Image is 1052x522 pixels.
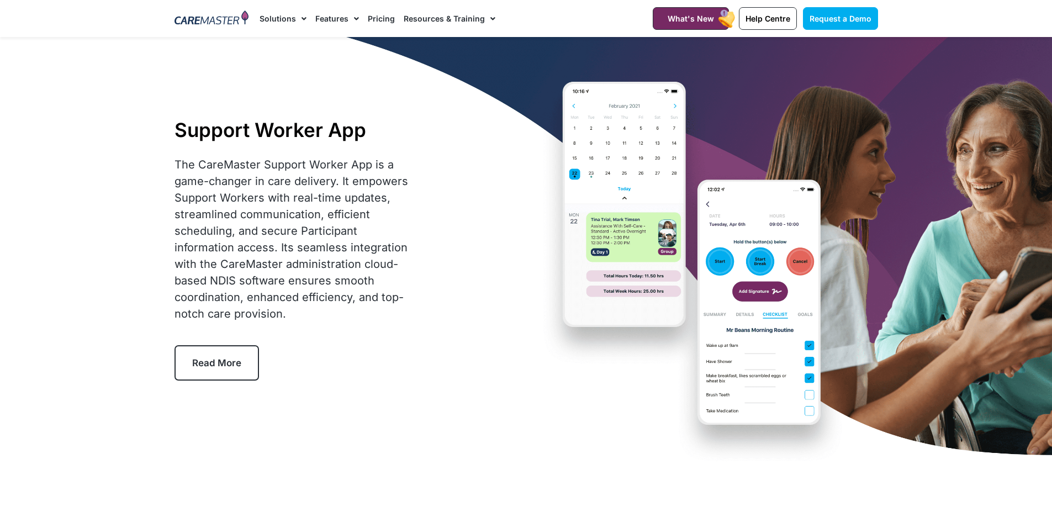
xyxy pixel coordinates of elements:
[175,10,249,27] img: CareMaster Logo
[175,118,414,141] h1: Support Worker App
[810,14,871,23] span: Request a Demo
[746,14,790,23] span: Help Centre
[175,156,414,322] div: The CareMaster Support Worker App is a game-changer in care delivery. It empowers Support Workers...
[192,357,241,368] span: Read More
[653,7,729,30] a: What's New
[803,7,878,30] a: Request a Demo
[739,7,797,30] a: Help Centre
[175,345,259,381] a: Read More
[668,14,714,23] span: What's New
